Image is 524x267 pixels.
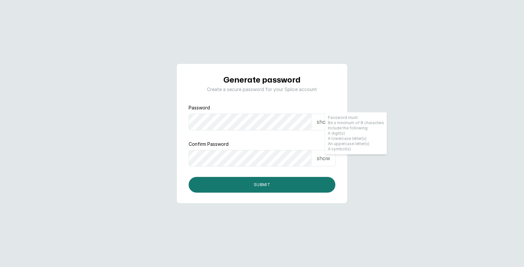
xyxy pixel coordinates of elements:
[317,118,330,126] p: show
[328,141,384,146] li: An uppercase letter(s)
[189,141,229,147] label: Confirm Password
[223,74,301,86] h1: Generate password
[189,177,335,193] button: Submit
[328,131,384,136] li: A digit(s)
[328,146,384,152] li: A symbol(s)
[317,154,330,162] p: show
[325,112,387,154] span: Password must: Be a minimum of 8 characters Include the following:
[189,105,210,111] label: Password
[196,86,327,93] p: Create a secure password for your Splice account
[328,136,384,141] li: A lowercase letter(s)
